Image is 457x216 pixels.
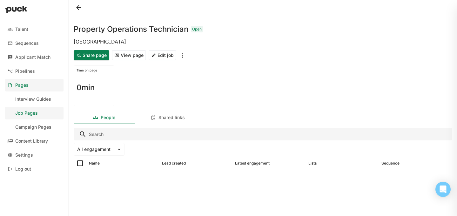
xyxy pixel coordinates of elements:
div: Applicant Match [15,55,50,60]
a: Pipelines [5,65,64,78]
button: View page [112,50,146,60]
div: Lists [308,161,317,165]
div: Campaign Pages [15,125,51,130]
a: Talent [5,23,64,36]
button: Share page [74,50,109,60]
div: Talent [15,27,28,32]
h1: 0min [77,84,95,91]
div: Time on page [77,68,111,72]
div: Name [89,161,100,165]
div: Sequence [381,161,400,165]
div: Sequences [15,41,39,46]
div: Pipelines [15,69,35,74]
a: Job Pages [5,107,64,119]
h1: Property Operations Technician [74,25,188,33]
a: Content Library [5,135,64,147]
div: [GEOGRAPHIC_DATA] [74,38,452,45]
a: Campaign Pages [5,121,64,133]
div: Job Pages [15,111,38,116]
a: Settings [5,149,64,161]
div: Pages [15,83,29,88]
div: Open Intercom Messenger [435,182,451,197]
div: Log out [15,166,31,172]
button: Edit job [149,50,176,60]
div: Settings [15,152,33,158]
input: Search [74,128,452,140]
div: Open [192,27,202,31]
a: Sequences [5,37,64,50]
a: Interview Guides [5,93,64,105]
a: Applicant Match [5,51,64,64]
div: Latest engagement [235,161,270,165]
div: Shared links [158,115,185,120]
div: Interview Guides [15,97,51,102]
div: People [101,115,115,120]
div: Lead created [162,161,186,165]
a: Pages [5,79,64,91]
div: Content Library [15,138,48,144]
button: More options [179,50,186,60]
